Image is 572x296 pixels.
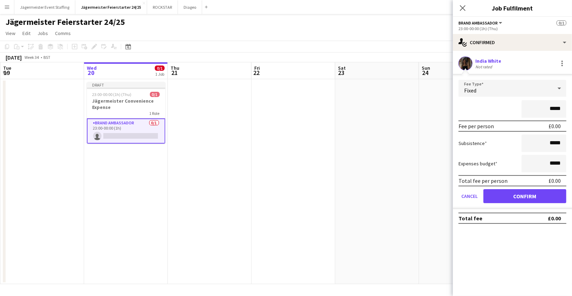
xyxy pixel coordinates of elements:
[459,20,498,26] span: Brand Ambassador
[150,92,160,97] span: 0/1
[6,30,15,36] span: View
[337,69,346,77] span: 23
[155,66,165,71] span: 0/1
[6,17,125,27] h1: Jägermeister Feierstarter 24/25
[549,177,561,184] div: £0.00
[422,65,430,71] span: Sun
[55,30,71,36] span: Comms
[459,189,481,203] button: Cancel
[459,177,508,184] div: Total fee per person
[37,30,48,36] span: Jobs
[549,123,561,130] div: £0.00
[14,0,75,14] button: Jägermeister Event Staffing
[178,0,202,14] button: Diageo
[459,26,566,31] div: 23:00-00:00 (1h) (Thu)
[20,29,33,38] a: Edit
[150,111,160,116] span: 1 Role
[87,65,97,71] span: Wed
[3,29,18,38] a: View
[86,69,97,77] span: 20
[548,215,561,222] div: £0.00
[459,140,487,146] label: Subsistence
[87,118,165,144] app-card-role: Brand Ambassador0/123:00-00:00 (1h)
[35,29,51,38] a: Jobs
[483,189,566,203] button: Confirm
[2,69,11,77] span: 19
[459,215,482,222] div: Total fee
[459,123,494,130] div: Fee per person
[475,64,494,69] div: Not rated
[475,58,501,64] div: India White
[253,69,260,77] span: 22
[43,55,50,60] div: BST
[453,4,572,13] h3: Job Fulfilment
[557,20,566,26] span: 0/1
[52,29,74,38] a: Comms
[459,160,497,167] label: Expenses budget
[459,20,503,26] button: Brand Ambassador
[6,54,22,61] div: [DATE]
[254,65,260,71] span: Fri
[171,65,179,71] span: Thu
[92,92,132,97] span: 23:00-00:00 (1h) (Thu)
[87,82,165,144] app-job-card: Draft23:00-00:00 (1h) (Thu)0/1Jägermeister Convenience Expense1 RoleBrand Ambassador0/123:00-00:0...
[22,30,30,36] span: Edit
[453,34,572,51] div: Confirmed
[170,69,179,77] span: 21
[87,98,165,110] h3: Jägermeister Convenience Expense
[75,0,147,14] button: Jägermeister Feierstarter 24/25
[464,87,476,94] span: Fixed
[155,71,164,77] div: 1 Job
[87,82,165,88] div: Draft
[23,55,41,60] span: Week 34
[338,65,346,71] span: Sat
[421,69,430,77] span: 24
[3,65,11,71] span: Tue
[147,0,178,14] button: ROCKSTAR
